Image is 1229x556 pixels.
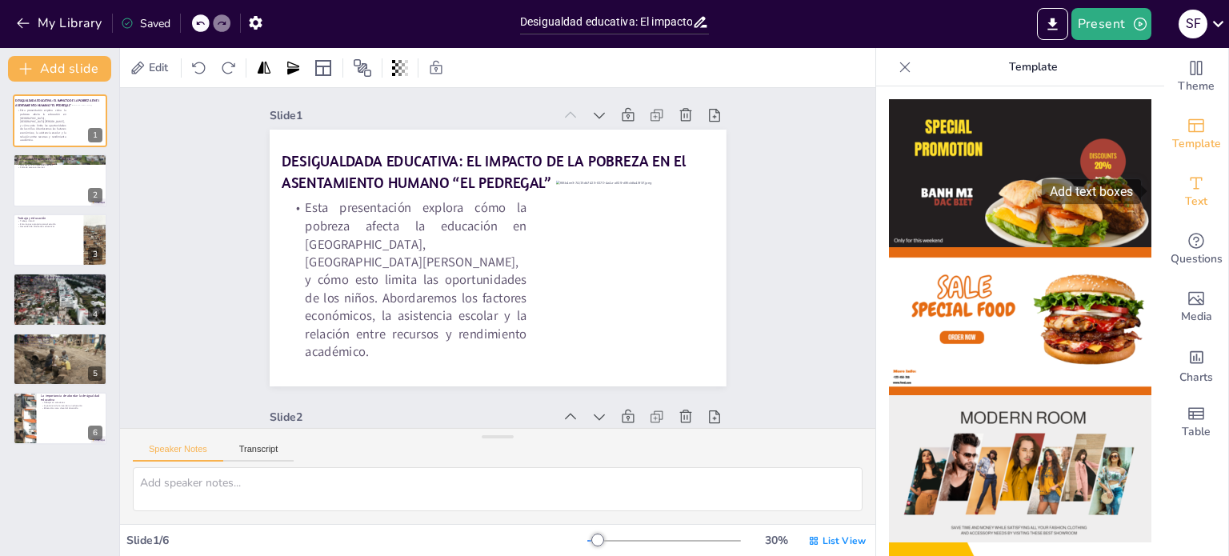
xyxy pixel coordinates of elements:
p: DESIGUALDADA EDUCATIVA: EL IMPACTO DE LA POBREZA EN El ASENTAMIENTO HUMANO “EL PEDREGAL” [15,98,100,107]
div: S F [1179,10,1207,38]
div: Change the overall theme [1164,48,1228,106]
p: Esta presentación explora cómo la pobreza afecta la educación en [GEOGRAPHIC_DATA], [GEOGRAPHIC_D... [17,109,66,142]
p: Desempleo y exclusión social [18,279,102,282]
p: Consecuencias de la falta de educación [18,275,102,280]
p: Necesidad de alternativas educativas [18,226,79,229]
img: thumb-1.png [889,99,1151,247]
p: Limitación del desarrollo económico [18,285,102,288]
p: Más del 40% sin materiales básicos [18,162,102,166]
div: 1 [88,128,102,142]
span: Charts [1179,369,1213,386]
div: Add text boxes [1164,163,1228,221]
div: Layout [310,55,336,81]
p: Falta de acceso a internet [18,166,102,169]
button: Export to PowerPoint [1037,8,1068,40]
div: 3 [88,247,102,262]
div: Slide 1 [302,63,583,137]
p: Importancia de la inversión en educación [41,404,102,407]
div: 2 [88,188,102,202]
p: Trabajo infantil [18,219,79,222]
span: Questions [1171,250,1223,268]
p: La realidad educativa en [GEOGRAPHIC_DATA] [18,156,102,161]
div: Add charts and graphs [1164,336,1228,394]
div: Add text boxes [1042,179,1141,204]
div: Slide 1 / 6 [126,533,587,548]
p: DESIGUALDADA EDUCATIVA: EL IMPACTO DE LA POBREZA EN El ASENTAMIENTO HUMANO “EL PEDREGAL” [300,108,711,235]
span: Template [1172,135,1221,153]
div: Add ready made slides [1164,106,1228,163]
span: Theme [1178,78,1215,95]
span: Text [1185,193,1207,210]
p: Educación como clave del desarrollo [41,407,102,410]
span: Position [353,58,372,78]
button: Transcript [223,444,294,462]
div: 6 [88,426,102,440]
div: 1 [13,94,107,147]
span: Edit [146,60,171,75]
p: Objetivos de investigación [18,334,102,339]
p: La importancia de abordar la desigualdad educativa [41,394,102,402]
img: thumb-2.png [889,247,1151,395]
div: 5 [88,366,102,381]
button: Present [1071,8,1151,40]
p: Trabajar en soluciones [41,401,102,404]
p: Evaluar escasez de recursos [18,344,102,347]
p: Analizar condiciones de pobreza [18,342,102,345]
span: Table [1182,423,1211,441]
img: thumb-3.png [889,395,1151,543]
span: Media [1181,308,1212,326]
p: Trabajo y educación [18,216,79,221]
p: Entorno poco propicio para el estudio [18,222,79,226]
p: Identificar factores económicos [18,338,102,342]
p: Esta presentación explora cómo la pobreza afecta la educación en [GEOGRAPHIC_DATA], [GEOGRAPHIC_D... [271,157,538,365]
p: Template [918,48,1148,86]
span: List View [823,534,866,547]
div: 5 [13,333,107,386]
div: Saved [121,16,170,31]
div: 30 % [757,533,795,548]
div: 3 [13,214,107,266]
div: Add a table [1164,394,1228,451]
div: Get real-time input from your audience [1164,221,1228,278]
p: 30% de los hogares en pobreza en 2025 [18,160,102,163]
button: My Library [12,10,109,36]
div: 4 [13,273,107,326]
div: 4 [88,307,102,322]
input: Insert title [520,10,692,34]
div: 2 [13,154,107,206]
button: Add slide [8,56,111,82]
p: Impacto en la salud pública [18,282,102,285]
div: Add images, graphics, shapes or video [1164,278,1228,336]
div: 6 [13,392,107,445]
div: Slide 2 [240,358,521,432]
button: S F [1179,8,1207,40]
button: Speaker Notes [133,444,223,462]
